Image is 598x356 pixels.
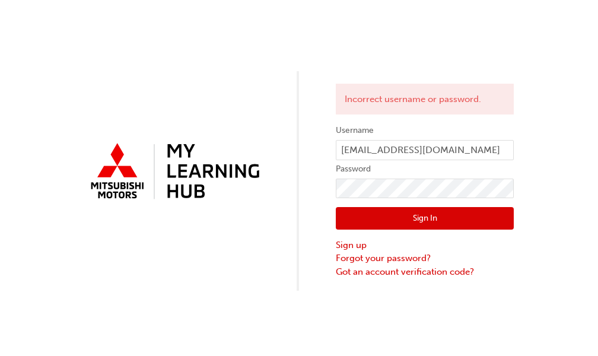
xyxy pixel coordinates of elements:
[336,123,514,138] label: Username
[336,162,514,176] label: Password
[336,84,514,115] div: Incorrect username or password.
[336,265,514,279] a: Got an account verification code?
[336,252,514,265] a: Forgot your password?
[84,138,262,206] img: mmal
[336,140,514,160] input: Username
[336,207,514,230] button: Sign In
[336,239,514,252] a: Sign up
